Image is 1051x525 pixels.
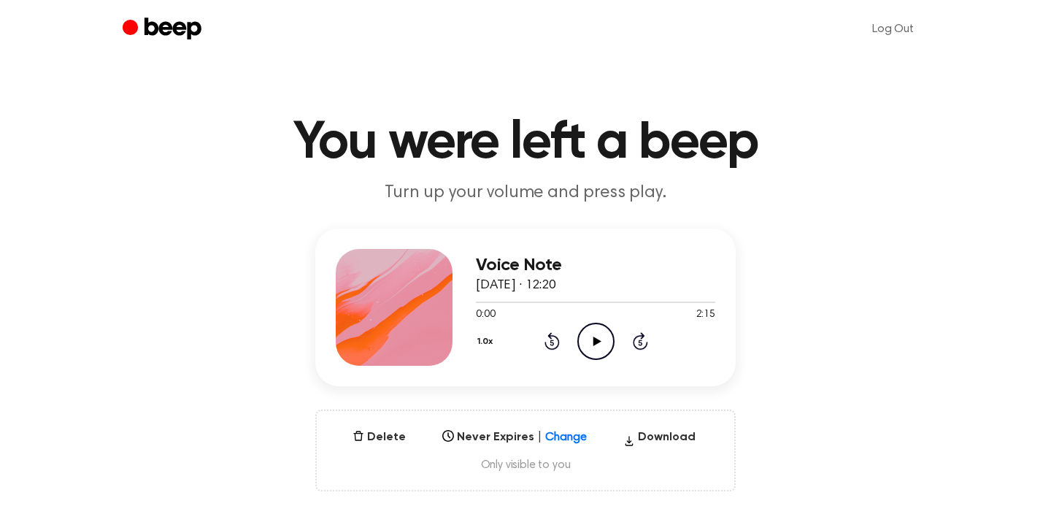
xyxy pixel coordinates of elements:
a: Log Out [858,12,928,47]
button: 1.0x [476,329,498,354]
button: Download [617,429,701,452]
span: 0:00 [476,307,495,323]
span: Only visible to you [334,458,717,472]
p: Turn up your volume and press play. [245,181,806,205]
span: 2:15 [696,307,715,323]
span: [DATE] · 12:20 [476,279,556,292]
button: Delete [347,429,412,446]
h3: Voice Note [476,256,715,275]
h1: You were left a beep [152,117,899,169]
a: Beep [123,15,205,44]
